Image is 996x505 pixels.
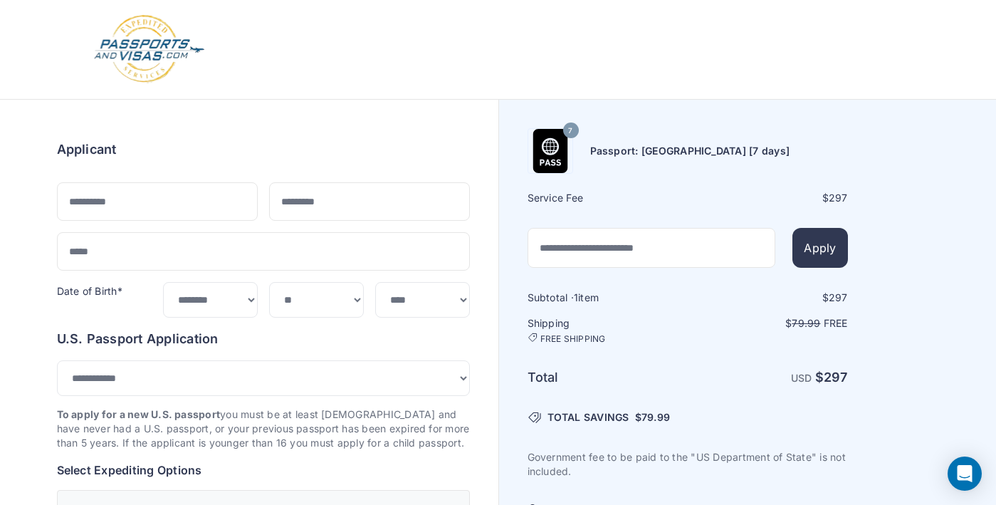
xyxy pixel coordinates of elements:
[528,450,848,479] p: Government fee to be paid to the "US Department of State" is not included.
[590,144,790,158] h6: Passport: [GEOGRAPHIC_DATA] [7 days]
[824,370,848,385] span: 297
[93,14,206,85] img: Logo
[689,316,848,330] p: $
[547,410,629,425] span: TOTAL SAVINGS
[528,316,686,345] h6: Shipping
[57,285,122,297] label: Date of Birth*
[57,462,470,479] h6: Select Expediting Options
[57,407,470,450] p: you must be at least [DEMOGRAPHIC_DATA] and have never had a U.S. passport, or your previous pass...
[791,372,812,384] span: USD
[792,317,820,329] span: 79.99
[815,370,848,385] strong: $
[829,291,848,303] span: 297
[57,140,117,160] h6: Applicant
[689,191,848,205] div: $
[824,317,848,329] span: Free
[528,291,686,305] h6: Subtotal · item
[574,291,578,303] span: 1
[829,192,848,204] span: 297
[540,333,606,345] span: FREE SHIPPING
[528,129,572,173] img: Product Name
[57,329,470,349] h6: U.S. Passport Application
[689,291,848,305] div: $
[568,122,572,140] span: 7
[635,410,670,425] span: $
[792,228,847,268] button: Apply
[641,411,670,423] span: 79.99
[528,368,686,387] h6: Total
[57,408,221,420] strong: To apply for a new U.S. passport
[528,191,686,205] h6: Service Fee
[948,457,982,491] div: Open Intercom Messenger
